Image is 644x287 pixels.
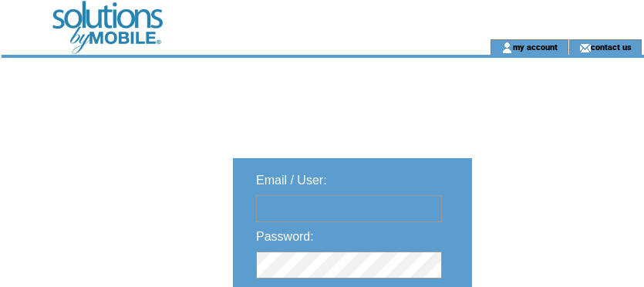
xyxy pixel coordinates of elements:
span: Email / User: [256,174,327,187]
img: account_icon.gif;jsessionid=CF7AAECA9F88D3E0B0DE3B7C0B01F466 [501,42,513,54]
a: contact us [591,42,632,52]
img: contact_us_icon.gif;jsessionid=CF7AAECA9F88D3E0B0DE3B7C0B01F466 [579,42,591,54]
a: my account [513,42,558,52]
span: Password: [256,230,314,243]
